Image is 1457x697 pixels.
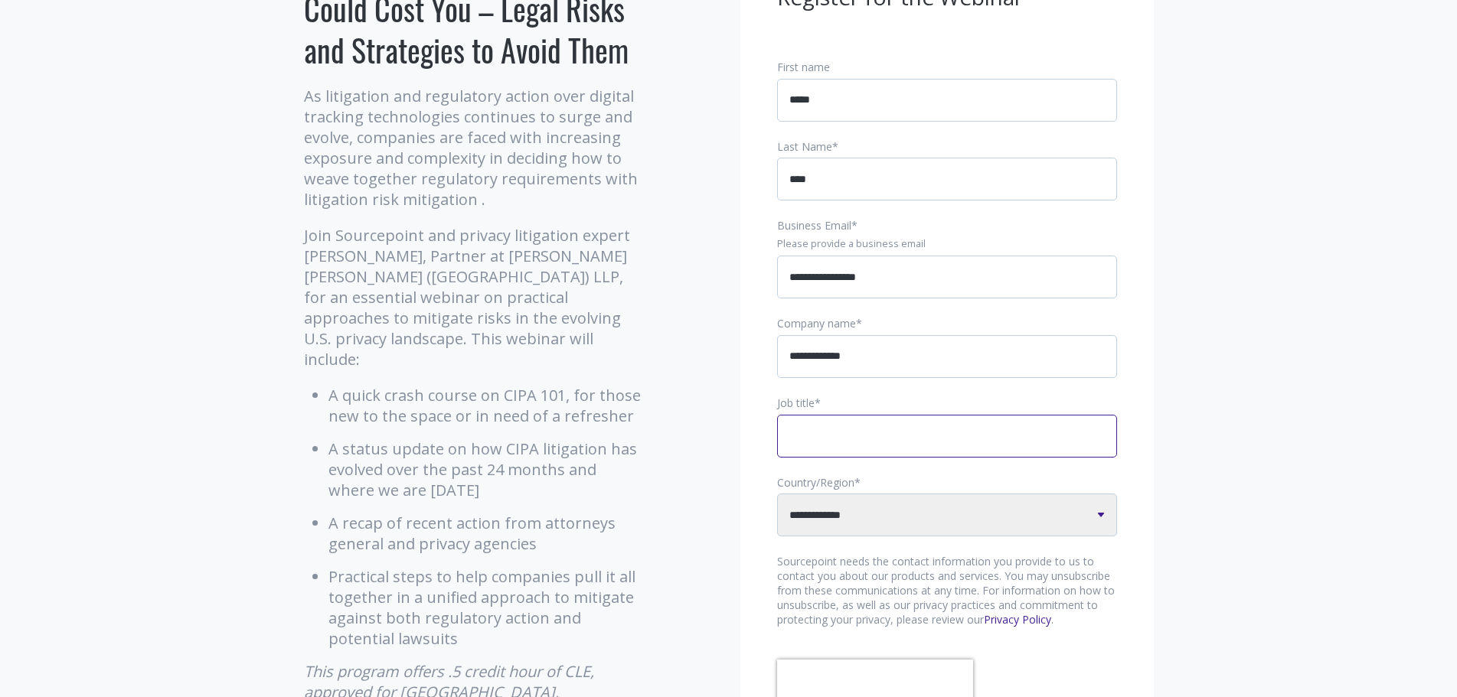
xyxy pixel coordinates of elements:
li: A recap of recent action from attorneys general and privacy agencies [328,513,645,554]
span: Last Name [777,139,832,154]
li: Practical steps to help companies pull it all together in a unified approach to mitigate against ... [328,566,645,649]
li: A status update on how CIPA litigation has evolved over the past 24 months and where we are [DATE] [328,438,645,500]
p: As litigation and regulatory action over digital tracking technologies continues to surge and evo... [304,86,645,210]
p: Sourcepoint needs the contact information you provide to us to contact you about our products and... [777,555,1117,627]
span: Company name [777,316,856,331]
span: Country/Region [777,475,854,490]
li: A quick crash course on CIPA 101, for those new to the space or in need of a refresher [328,385,645,426]
legend: Please provide a business email [777,237,1117,251]
p: Join Sourcepoint and privacy litigation expert [PERSON_NAME], Partner at [PERSON_NAME] [PERSON_NA... [304,225,645,370]
span: Job title [777,396,815,410]
a: Privacy Policy [984,612,1051,627]
span: First name [777,60,830,74]
span: Business Email [777,218,851,233]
